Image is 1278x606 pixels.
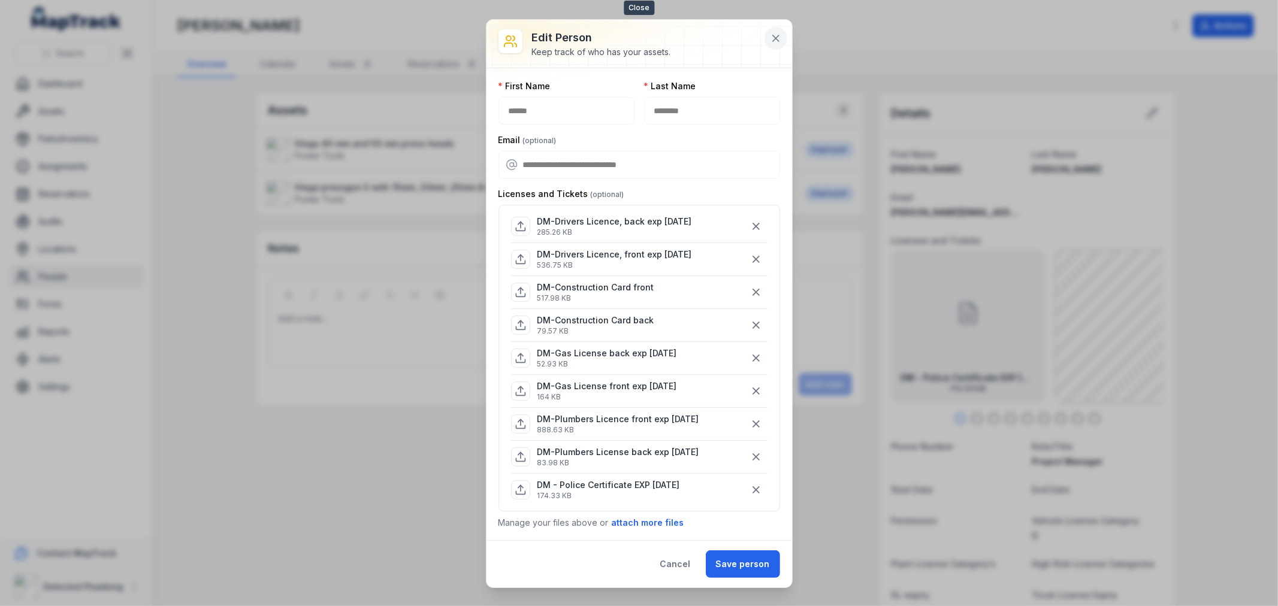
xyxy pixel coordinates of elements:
[537,347,677,359] p: DM-Gas License back exp [DATE]
[537,359,677,369] p: 52.93 KB
[537,293,654,303] p: 517.98 KB
[498,539,597,551] label: Phone Number
[537,425,699,435] p: 888.63 KB
[537,281,654,293] p: DM-Construction Card front
[532,46,671,58] div: Keep track of who has your assets.
[537,458,699,468] p: 83.98 KB
[537,380,677,392] p: DM-Gas License front exp [DATE]
[537,326,654,336] p: 79.57 KB
[537,260,692,270] p: 536.75 KB
[706,550,780,578] button: Save person
[537,413,699,425] p: DM-Plumbers Licence front exp [DATE]
[644,80,696,92] label: Last Name
[537,491,680,501] p: 174.33 KB
[537,216,692,228] p: DM-Drivers Licence, back exp [DATE]
[498,516,780,529] p: Manage your files above or
[498,134,557,146] label: Email
[650,550,701,578] button: Cancel
[537,228,692,237] p: 285.26 KB
[498,188,624,200] label: Licenses and Tickets
[498,80,551,92] label: First Name
[537,314,654,326] p: DM-Construction Card back
[611,516,685,529] button: attach more files
[537,446,699,458] p: DM-Plumbers License back exp [DATE]
[537,479,680,491] p: DM - Police Certificate EXP [DATE]
[532,29,671,46] h3: Edit person
[537,249,692,260] p: DM-Drivers Licence, front exp [DATE]
[624,1,654,15] span: Close
[537,392,677,402] p: 164 KB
